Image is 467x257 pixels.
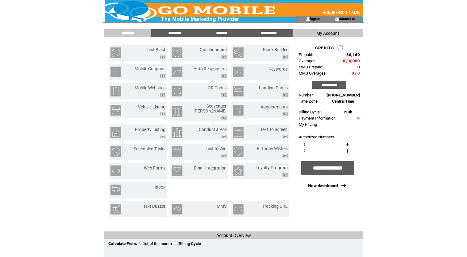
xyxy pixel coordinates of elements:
a: QR Codes [208,85,227,90]
img: questionnaire.png [172,47,182,58]
img: loyalty-program.png [233,165,244,176]
span: CREDITS [315,46,334,50]
a: MMS [217,204,227,209]
a: Web Forms [144,165,165,170]
img: qr-codes.png [172,86,182,96]
span: 0 [357,65,360,69]
a: Payment Information [299,116,336,120]
a: contact us [339,17,356,21]
a: Appointments [261,104,288,109]
span: Calculate From: [108,241,137,246]
a: Scavenger [PERSON_NAME] [194,104,227,113]
img: text-buzzer.png [110,204,121,214]
img: video.png [282,112,288,116]
span: Hello [PERSON_NAME] [323,10,360,15]
span: Billing Cycle: [299,110,321,114]
img: help.gif [355,117,360,120]
img: video.png [160,55,165,59]
img: video.png [282,154,288,157]
img: auto-responders.png [172,67,182,77]
span: 0 / 0 [352,71,360,75]
img: web-forms.png [110,165,121,176]
span: MMS Overages: [299,71,327,75]
img: video.png [221,154,227,157]
span: Account Overview [216,233,251,238]
img: video.png [221,74,227,78]
a: Landing Pages [259,85,288,90]
a: Birthday Wishes [257,146,288,151]
img: video.png [160,135,165,138]
a: Email Integration [194,165,227,170]
img: text-blast.png [110,47,121,58]
a: Text Blast [147,47,165,52]
a: Inbox [155,185,165,190]
a: Questionnaire [200,47,227,52]
span: Number: [299,93,314,97]
img: video.png [221,93,227,97]
img: video.png [160,74,165,78]
input: Billing Cycle [175,241,179,245]
img: video.png [282,135,288,138]
img: conduct-a-poll.png [172,127,182,138]
a: logout [310,17,320,21]
span: 20th [344,110,352,114]
img: mobile-websites.png [110,86,121,96]
span: Central Time [332,99,354,104]
img: inbox.png [110,185,121,195]
a: Property Listing [135,127,165,132]
img: contact_us_icon.gif [335,17,339,22]
img: mobile-coupons.png [110,67,121,77]
img: video.png [160,112,165,116]
img: text-to-screen.png [233,127,244,138]
span: [PHONE_NUMBER] [327,93,360,97]
span: Authorized Numbers: [299,135,335,139]
span: Prepaid: [299,52,313,57]
img: kiosk-builder.png [233,47,244,58]
span: Time Zone: [299,99,319,104]
a: My Pricing [299,122,317,127]
img: scheduled-tasks.png [110,146,121,157]
img: account_icon.gif [306,17,310,22]
a: Loyalty Program [256,165,288,170]
a: Text To Screen [260,127,288,132]
input: 1st of the month [139,241,143,245]
img: video.png [282,173,288,177]
span: 1. [303,142,306,147]
a: Mobile Coupons [135,66,165,71]
label: Billing Cycle [175,242,201,246]
img: video.png [160,93,165,97]
span: My Account [316,31,339,36]
img: birthday-wishes.png [233,146,244,157]
a: Kiosk Builder [263,47,288,52]
img: scavenger-hunt.png [172,106,182,117]
img: tracking-url.png [233,204,244,214]
a: New dashboard [308,183,338,188]
span: MMS Prepaid: [299,65,323,69]
label: 1st of the month [139,242,172,246]
img: video.png [221,55,227,59]
img: vehicle-listing.png [110,105,121,116]
a: Mobile Websites [135,85,165,90]
span: 2. [303,149,306,153]
img: text-to-win.png [172,146,182,157]
span: 86,160 [346,52,360,57]
img: mms.png [172,204,182,214]
a: Auto Responders [194,66,227,71]
img: keywords.png [233,67,244,77]
img: video.png [282,55,288,59]
img: video.png [221,135,227,138]
a: Scheduled Tasks [134,146,165,151]
a: Text to Win [206,146,227,151]
img: landing-pages.png [233,86,244,96]
img: email-integration.png [172,165,182,176]
a: Conduct a Poll [199,127,227,132]
img: video.png [221,116,227,120]
a: Tracking URL [262,204,288,209]
a: Text Buzzer [143,204,165,209]
span: 0 / 6,000 [343,59,360,63]
img: video.png [282,93,288,97]
img: appointments.png [233,105,244,116]
img: property-listing.png [110,127,121,138]
a: Keywords [269,67,288,71]
span: Overages: [299,59,316,63]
